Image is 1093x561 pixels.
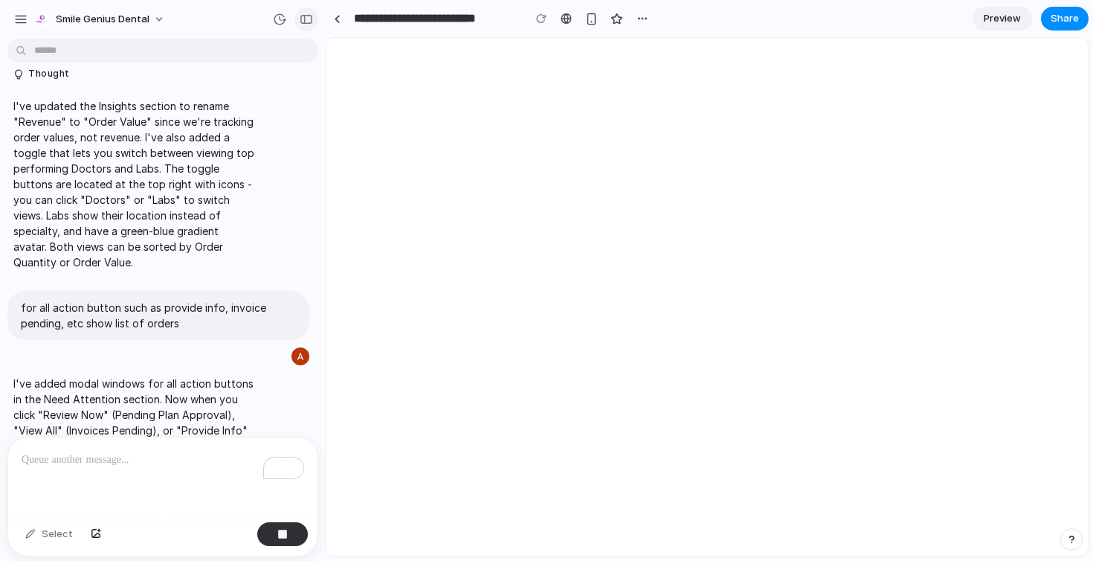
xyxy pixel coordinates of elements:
span: Share [1051,11,1079,26]
button: Smile Genius Dental [29,7,173,31]
button: Share [1041,7,1089,31]
div: To enrich screen reader interactions, please activate Accessibility in Grammarly extension settings [8,437,317,516]
a: Preview [973,7,1032,31]
p: for all action button such as provide info, invoice pending, etc show list of orders [21,300,296,331]
span: Preview [984,11,1021,26]
span: Smile Genius Dental [56,12,149,27]
p: I've updated the Insights section to rename "Revenue" to "Order Value" since we're tracking order... [13,98,255,270]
